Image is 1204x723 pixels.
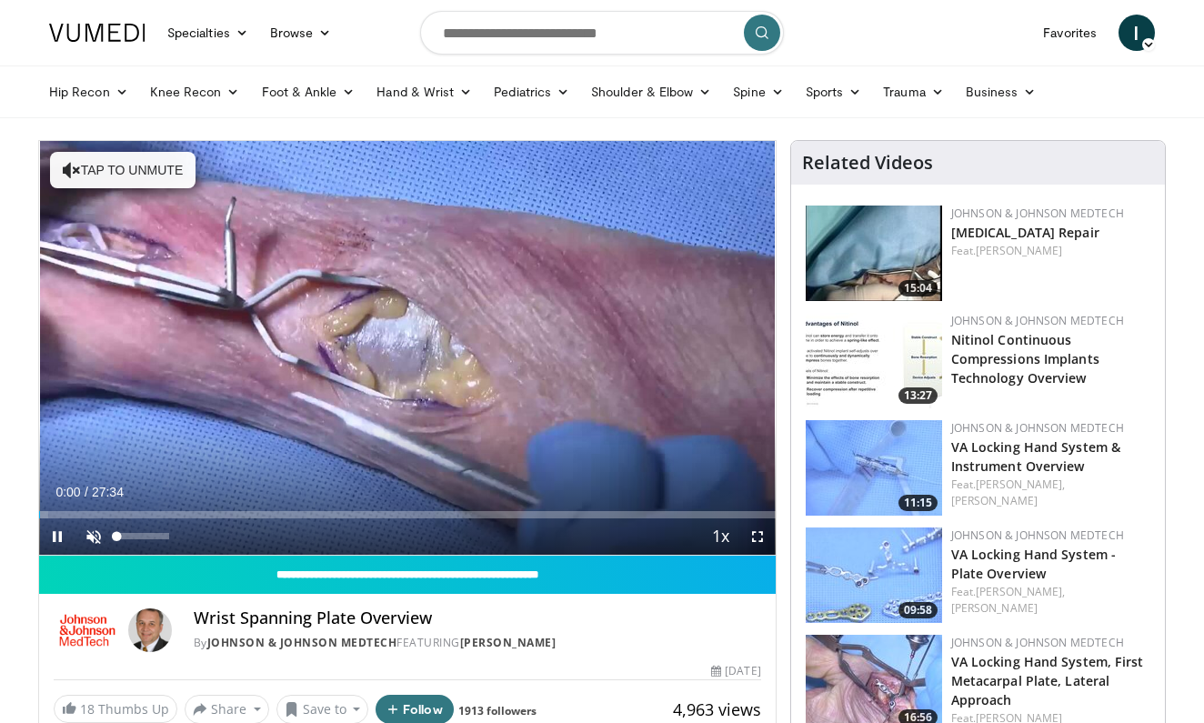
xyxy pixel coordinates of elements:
a: [PERSON_NAME], [976,477,1065,492]
img: Avatar [128,608,172,652]
a: Sports [795,74,873,110]
button: Tap to unmute [50,152,196,188]
span: 0:00 [55,485,80,499]
img: be7c2249-6229-480b-b5c4-4468836c0733.150x105_q85_crop-smart_upscale.jpg [806,313,942,408]
input: Search topics, interventions [420,11,784,55]
a: I [1119,15,1155,51]
a: Foot & Ankle [251,74,366,110]
span: 15:04 [898,280,938,296]
a: Pediatrics [483,74,580,110]
a: VA Locking Hand System & Instrument Overview [951,438,1120,475]
a: 1913 followers [458,703,537,718]
img: 43b03176-4942-48de-a9e5-b441bcaaedf7.150x105_q85_crop-smart_upscale.jpg [806,206,942,301]
img: 17ca022f-9c26-4b4a-9165-2ee1aaa3dcec.150x105_q85_crop-smart_upscale.jpg [806,527,942,623]
div: By FEATURING [194,635,761,651]
button: Fullscreen [739,518,776,555]
a: [PERSON_NAME], [976,584,1065,599]
a: Trauma [872,74,955,110]
video-js: Video Player [39,141,776,556]
h4: Related Videos [802,152,933,174]
a: Johnson & Johnson MedTech [951,313,1124,328]
a: [PERSON_NAME] [976,243,1062,258]
a: Johnson & Johnson MedTech [951,635,1124,650]
a: [PERSON_NAME] [951,600,1038,616]
a: Specialties [156,15,259,51]
h4: Wrist Spanning Plate Overview [194,608,761,628]
button: Pause [39,518,75,555]
div: Feat. [951,584,1150,617]
a: Favorites [1032,15,1108,51]
a: Johnson & Johnson MedTech [951,527,1124,543]
a: 09:58 [806,527,942,623]
a: Shoulder & Elbow [580,74,722,110]
span: 27:34 [92,485,124,499]
a: Knee Recon [139,74,251,110]
button: Playback Rate [703,518,739,555]
div: Progress Bar [39,511,776,518]
span: 11:15 [898,495,938,511]
a: Johnson & Johnson MedTech [207,635,397,650]
img: Johnson & Johnson MedTech [54,608,121,652]
span: 4,963 views [673,698,761,720]
a: 11:15 [806,420,942,516]
div: Feat. [951,243,1150,259]
a: VA Locking Hand System - Plate Overview [951,546,1116,582]
a: Johnson & Johnson MedTech [951,420,1124,436]
a: Hand & Wrist [366,74,483,110]
a: Hip Recon [38,74,139,110]
img: VuMedi Logo [49,24,145,42]
a: Nitinol Continuous Compressions Implants Technology Overview [951,331,1099,387]
a: [MEDICAL_DATA] Repair [951,224,1099,241]
a: Johnson & Johnson MedTech [951,206,1124,221]
img: 9cf30282-98ef-45e7-941c-2c0bba56bc0a.150x105_q85_crop-smart_upscale.jpg [806,420,942,516]
a: Spine [722,74,794,110]
a: VA Locking Hand System, First Metacarpal Plate, Lateral Approach [951,653,1144,708]
span: 18 [80,700,95,718]
a: Browse [259,15,343,51]
a: 15:04 [806,206,942,301]
span: / [85,485,88,499]
a: Business [955,74,1048,110]
div: Volume Level [116,533,168,539]
span: 13:27 [898,387,938,404]
div: Feat. [951,477,1150,509]
a: 18 Thumbs Up [54,695,177,723]
span: 09:58 [898,602,938,618]
div: [DATE] [711,663,760,679]
a: [PERSON_NAME] [951,493,1038,508]
button: Unmute [75,518,112,555]
a: [PERSON_NAME] [460,635,557,650]
a: 13:27 [806,313,942,408]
